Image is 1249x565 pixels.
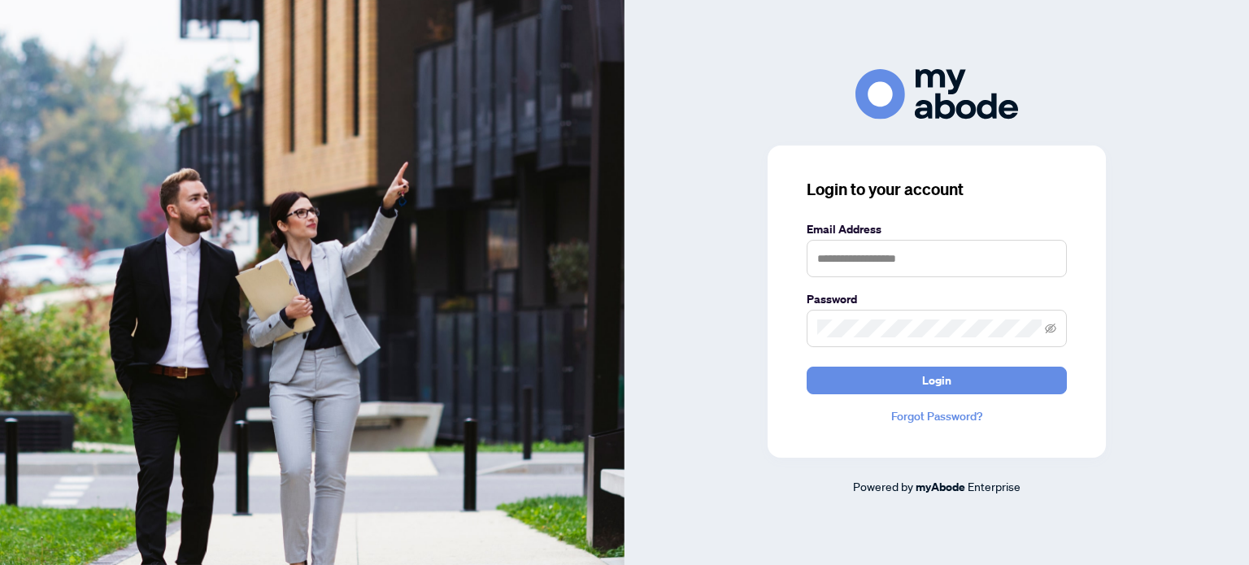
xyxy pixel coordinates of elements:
[1045,323,1056,334] span: eye-invisible
[916,478,965,496] a: myAbode
[807,407,1067,425] a: Forgot Password?
[968,479,1021,493] span: Enterprise
[807,367,1067,394] button: Login
[855,69,1018,119] img: ma-logo
[807,220,1067,238] label: Email Address
[807,178,1067,201] h3: Login to your account
[853,479,913,493] span: Powered by
[922,367,951,393] span: Login
[807,290,1067,308] label: Password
